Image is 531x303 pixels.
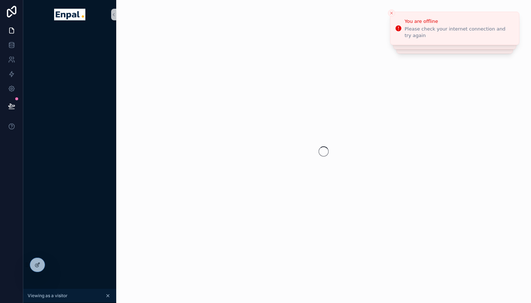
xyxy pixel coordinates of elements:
div: Please check your internet connection and try again [405,26,513,39]
div: You are offline [405,18,513,25]
img: App logo [54,9,85,20]
div: scrollable content [23,29,116,42]
span: Viewing as a visitor [28,293,68,299]
button: Close toast [388,9,395,17]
